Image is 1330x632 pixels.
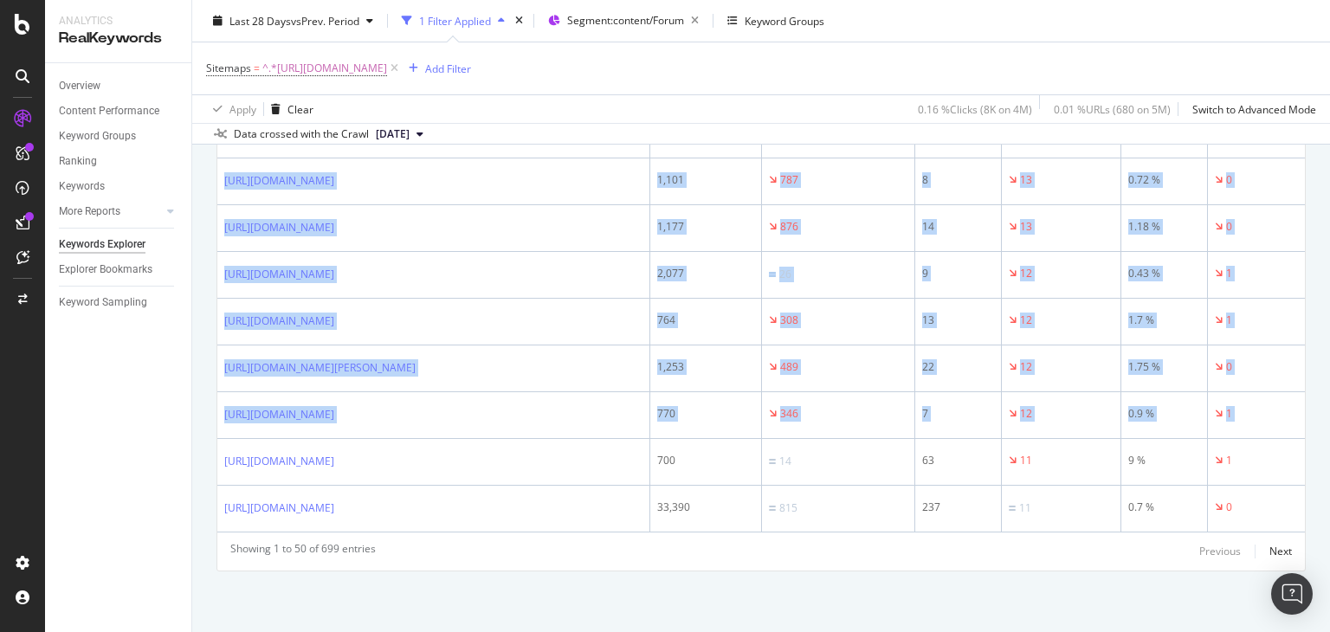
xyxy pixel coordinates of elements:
div: 770 [657,406,754,422]
a: Explorer Bookmarks [59,261,179,279]
div: 815 [779,500,797,516]
div: 0.16 % Clicks ( 8K on 4M ) [918,101,1032,116]
button: Add Filter [402,58,471,79]
div: 0 [1226,500,1232,515]
div: Keyword Groups [745,13,824,28]
span: Last 28 Days [229,13,291,28]
a: Keywords Explorer [59,235,179,254]
a: [URL][DOMAIN_NAME] [224,266,334,283]
a: Content Performance [59,102,179,120]
div: 1 [1226,406,1232,422]
button: [DATE] [369,124,430,145]
div: 13 [1020,172,1032,188]
img: Equal [769,506,776,511]
button: Apply [206,95,256,123]
div: 11 [1020,453,1032,468]
div: 12 [1020,406,1032,422]
a: Keyword Groups [59,127,179,145]
span: Segment: content/Forum [567,13,684,28]
div: 700 [657,453,754,468]
span: 2025 Sep. 1st [376,126,410,142]
div: 26 [779,267,791,282]
a: [URL][DOMAIN_NAME] [224,406,334,423]
a: [URL][DOMAIN_NAME] [224,219,334,236]
a: [URL][DOMAIN_NAME] [224,172,334,190]
div: 11 [1019,500,1031,516]
div: Switch to Advanced Mode [1192,101,1316,116]
button: 1 Filter Applied [395,7,512,35]
div: 346 [780,406,798,422]
div: Previous [1199,544,1241,558]
div: 2,077 [657,266,754,281]
div: 0 [1226,219,1232,235]
div: Keyword Sampling [59,293,147,312]
img: Equal [769,459,776,464]
div: 12 [1020,313,1032,328]
a: Keyword Sampling [59,293,179,312]
a: Overview [59,77,179,95]
div: Keywords [59,177,105,196]
div: 9 % [1128,453,1200,468]
img: Equal [1009,506,1016,511]
div: More Reports [59,203,120,221]
div: Overview [59,77,100,95]
div: 0 [1226,359,1232,375]
span: ^.*[URL][DOMAIN_NAME] [262,56,387,81]
div: Explorer Bookmarks [59,261,152,279]
div: 8 [922,172,994,188]
div: 14 [779,454,791,469]
div: Open Intercom Messenger [1271,573,1313,615]
div: Next [1269,544,1292,558]
div: 0 [1226,172,1232,188]
div: 1 Filter Applied [419,13,491,28]
div: 1.75 % [1128,359,1200,375]
div: 0.7 % [1128,500,1200,515]
button: Switch to Advanced Mode [1185,95,1316,123]
div: 63 [922,453,994,468]
button: Segment:content/Forum [541,7,706,35]
div: Keywords Explorer [59,235,145,254]
div: 1,177 [657,219,754,235]
button: Last 28 DaysvsPrev. Period [206,7,380,35]
div: 308 [780,313,798,328]
div: 7 [922,406,994,422]
div: 13 [922,313,994,328]
div: Content Performance [59,102,159,120]
div: 1,253 [657,359,754,375]
button: Next [1269,541,1292,562]
a: Ranking [59,152,179,171]
div: Clear [287,101,313,116]
a: Keywords [59,177,179,196]
div: 12 [1020,359,1032,375]
a: [URL][DOMAIN_NAME][PERSON_NAME] [224,359,416,377]
div: RealKeywords [59,29,178,48]
button: Clear [264,95,313,123]
a: [URL][DOMAIN_NAME] [224,313,334,330]
div: Ranking [59,152,97,171]
div: Add Filter [425,61,471,75]
div: 14 [922,219,994,235]
div: 1 [1226,266,1232,281]
div: 764 [657,313,754,328]
button: Previous [1199,541,1241,562]
div: 1.18 % [1128,219,1200,235]
div: Showing 1 to 50 of 699 entries [230,541,376,562]
span: Sitemaps [206,61,251,75]
a: [URL][DOMAIN_NAME] [224,500,334,517]
div: times [512,12,526,29]
div: 33,390 [657,500,754,515]
div: 489 [780,359,798,375]
div: 787 [780,172,798,188]
div: 22 [922,359,994,375]
span: = [254,61,260,75]
img: Equal [769,272,776,277]
div: 0.72 % [1128,172,1200,188]
span: vs Prev. Period [291,13,359,28]
div: Data crossed with the Crawl [234,126,369,142]
div: 1 [1226,313,1232,328]
div: Apply [229,101,256,116]
div: Keyword Groups [59,127,136,145]
div: 0.9 % [1128,406,1200,422]
div: Analytics [59,14,178,29]
div: 0.01 % URLs ( 680 on 5M ) [1054,101,1171,116]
